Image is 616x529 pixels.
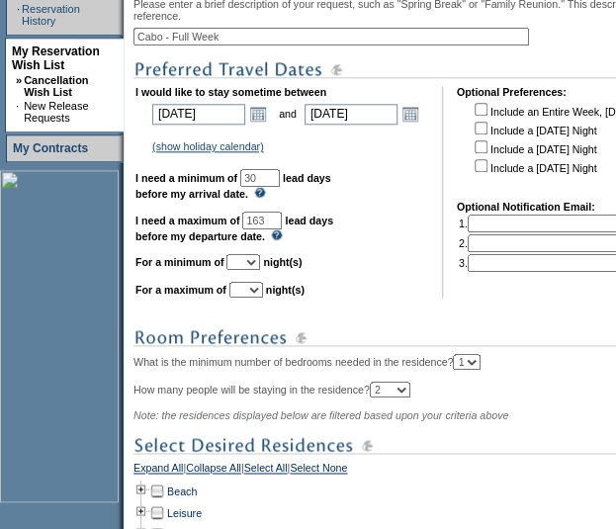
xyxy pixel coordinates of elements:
a: New Release Requests [24,100,88,124]
a: Open the calendar popup. [399,103,421,125]
a: Leisure [167,506,202,518]
b: Optional Preferences: [457,86,567,98]
b: I need a maximum of [135,215,239,226]
a: Reservation History [22,3,80,27]
a: Cancellation Wish List [24,74,88,98]
input: Date format: M/D/Y. Shortcut keys: [T] for Today. [UP] or [.] for Next Day. [DOWN] or [,] for Pre... [152,104,245,125]
a: (show holiday calendar) [152,140,264,152]
b: Optional Notification Email: [457,201,595,213]
img: questionMark_lightBlue.gif [271,229,283,240]
td: and [276,100,300,128]
a: My Contracts [13,141,88,155]
b: lead days before my arrival date. [135,172,331,200]
td: · [16,100,22,124]
a: Open the calendar popup. [247,103,269,125]
a: Select All [244,462,288,480]
input: Date format: M/D/Y. Shortcut keys: [T] for Today. [UP] or [.] for Next Day. [DOWN] or [,] for Pre... [305,104,397,125]
img: questionMark_lightBlue.gif [254,187,266,198]
b: lead days before my departure date. [135,215,333,242]
a: Expand All [133,462,183,480]
b: For a minimum of [135,256,223,268]
a: Collapse All [186,462,241,480]
a: Beach [167,485,197,496]
b: I need a minimum of [135,172,237,184]
b: » [16,74,22,86]
td: · [17,3,20,27]
b: night(s) [263,256,302,268]
a: Select None [290,462,347,480]
b: I would like to stay sometime between [135,86,326,98]
b: night(s) [266,284,305,296]
span: Note: the residences displayed below are filtered based upon your criteria above [133,409,508,421]
a: My Reservation Wish List [12,44,100,72]
b: For a maximum of [135,284,226,296]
